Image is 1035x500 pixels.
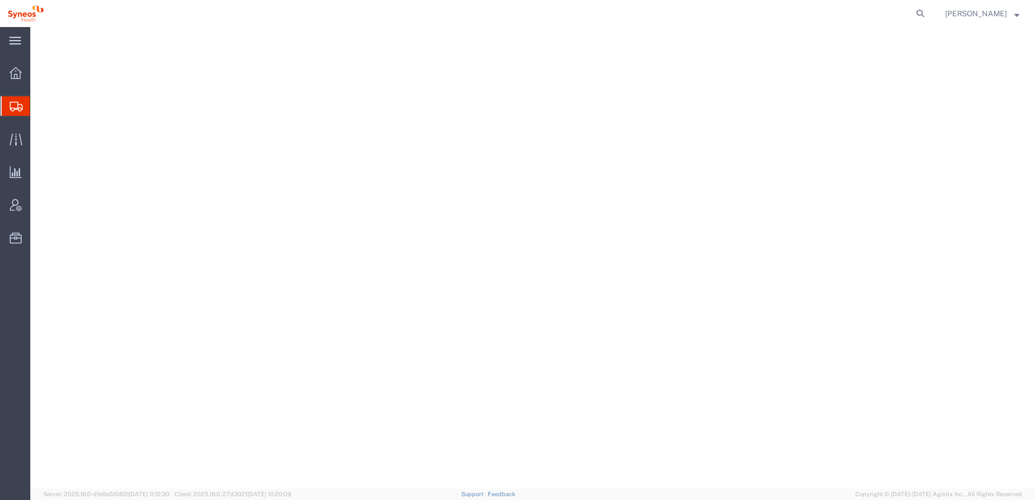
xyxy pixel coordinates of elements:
[43,491,169,497] span: Server: 2025.18.0-d1e9a510831
[8,5,44,22] img: logo
[247,491,291,497] span: [DATE] 10:20:09
[461,491,488,497] a: Support
[30,27,1035,489] iframe: FS Legacy Container
[855,490,1022,499] span: Copyright © [DATE]-[DATE] Agistix Inc., All Rights Reserved
[945,7,1020,20] button: [PERSON_NAME]
[174,491,291,497] span: Client: 2025.18.0-27d3021
[129,491,169,497] span: [DATE] 11:12:30
[945,8,1007,19] span: Melissa Gallo
[488,491,515,497] a: Feedback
